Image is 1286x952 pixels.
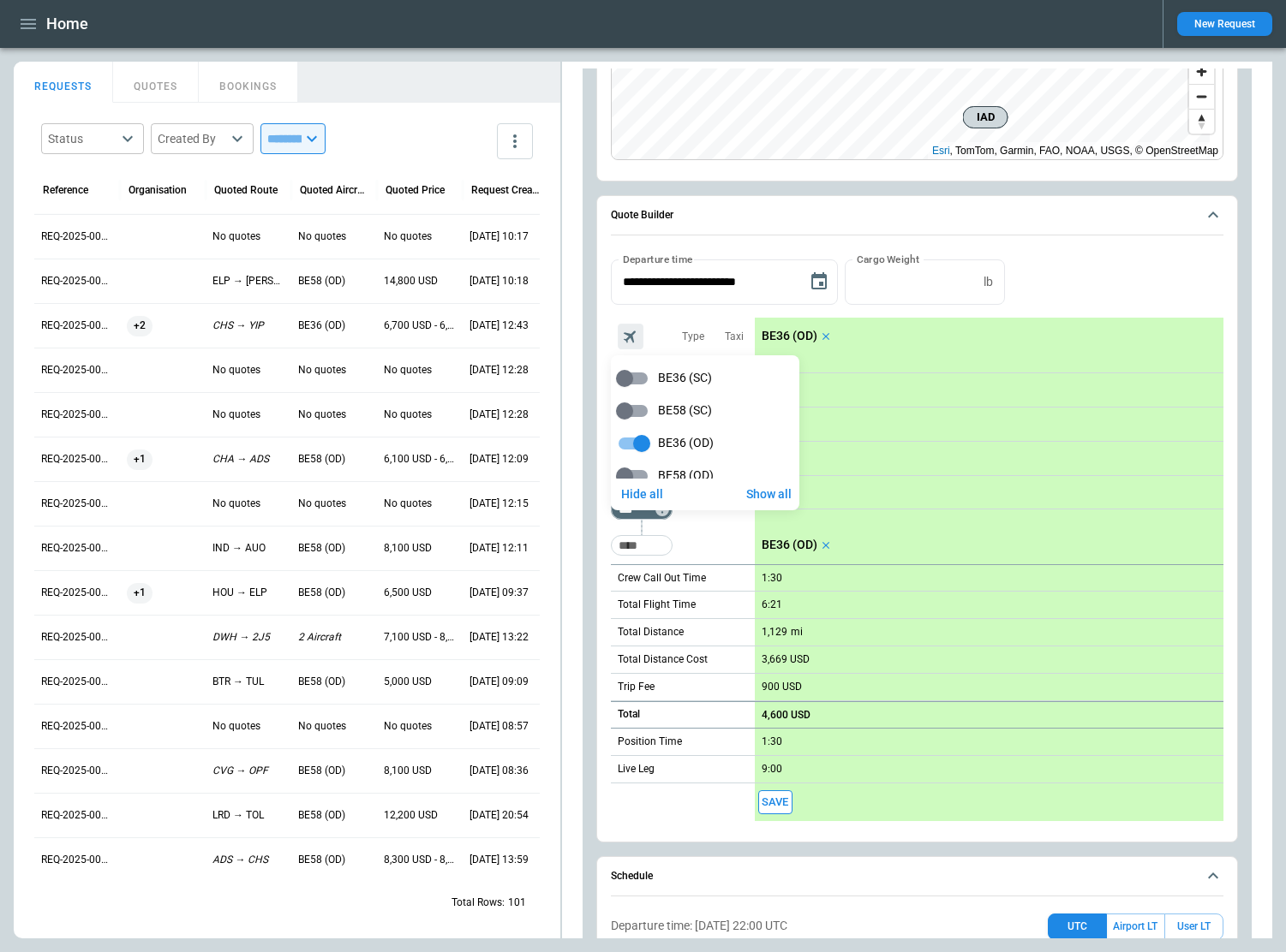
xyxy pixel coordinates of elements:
span: BE58 (OD) [658,468,714,483]
span: BE36 (SC) [658,371,712,385]
div: scrollable content [611,355,799,499]
button: Show all [741,482,796,507]
button: Hide all [614,482,669,507]
span: BE58 (SC) [658,403,712,418]
span: BE36 (OD) [658,436,714,450]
